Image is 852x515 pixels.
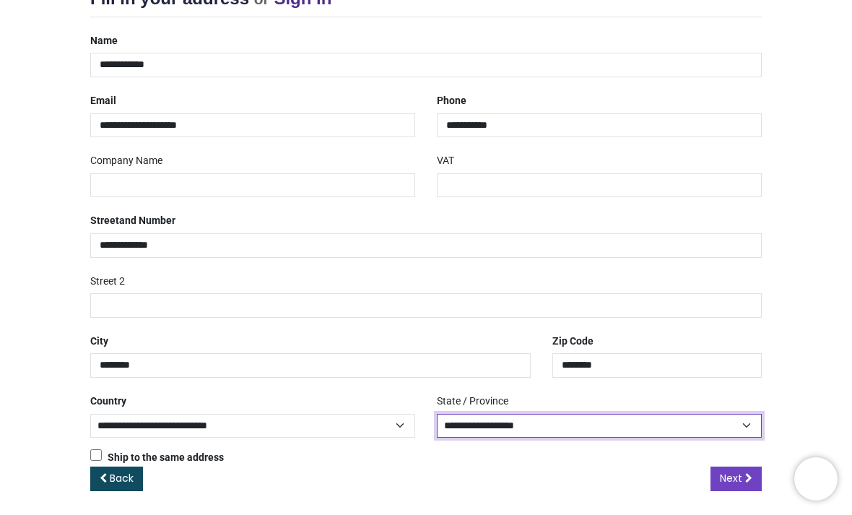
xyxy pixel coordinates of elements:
input: Ship to the same address [90,449,102,461]
label: Ship to the same address [90,449,224,465]
a: Next [710,467,762,491]
iframe: Brevo live chat [794,457,838,501]
label: Street 2 [90,269,125,294]
a: Back [90,467,143,491]
label: Phone [437,89,466,113]
span: Back [110,471,134,485]
label: VAT [437,149,454,173]
span: and Number [119,215,175,226]
span: Next [720,471,742,485]
label: City [90,329,108,354]
label: Country [90,389,126,414]
label: Name [90,29,118,53]
label: State / Province [437,389,508,414]
label: Street [90,209,175,233]
label: Zip Code [552,329,594,354]
label: Company Name [90,149,162,173]
label: Email [90,89,116,113]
